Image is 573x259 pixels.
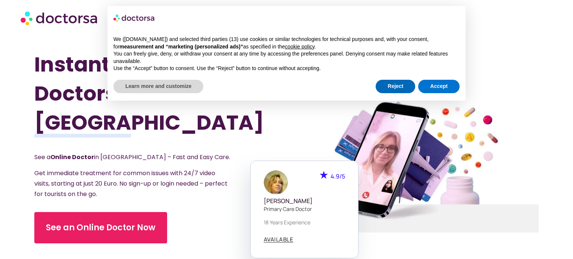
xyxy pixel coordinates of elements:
button: Accept [418,80,460,93]
a: See an Online Doctor Now [34,212,167,243]
strong: Online Doctor [50,153,94,161]
h5: [PERSON_NAME] [264,198,345,205]
p: You can freely give, deny, or withdraw your consent at any time by accessing the preferences pane... [113,50,460,65]
a: AVAILABLE [264,237,294,243]
img: logo [113,12,155,24]
h1: Instant Online Doctors in [GEOGRAPHIC_DATA] [34,50,248,137]
button: Learn more and customize [113,80,203,93]
p: Primary care doctor [264,205,345,213]
span: AVAILABLE [264,237,294,242]
p: 18 years experience [264,218,345,226]
span: See a in [GEOGRAPHIC_DATA] – Fast and Easy Care. [34,153,230,161]
p: Use the “Accept” button to consent. Use the “Reject” button to continue without accepting. [113,65,460,72]
span: See an Online Doctor Now [46,222,156,234]
span: 4.9/5 [331,172,345,180]
p: We ([DOMAIN_NAME]) and selected third parties (13) use cookies or similar technologies for techni... [113,36,460,50]
button: Reject [376,80,415,93]
strong: measurement and “marketing (personalized ads)” [119,44,243,50]
a: cookie policy [285,44,314,50]
span: Get immediate treatment for common issues with 24/7 video visits, starting at just 20 Euro. No si... [34,169,228,198]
